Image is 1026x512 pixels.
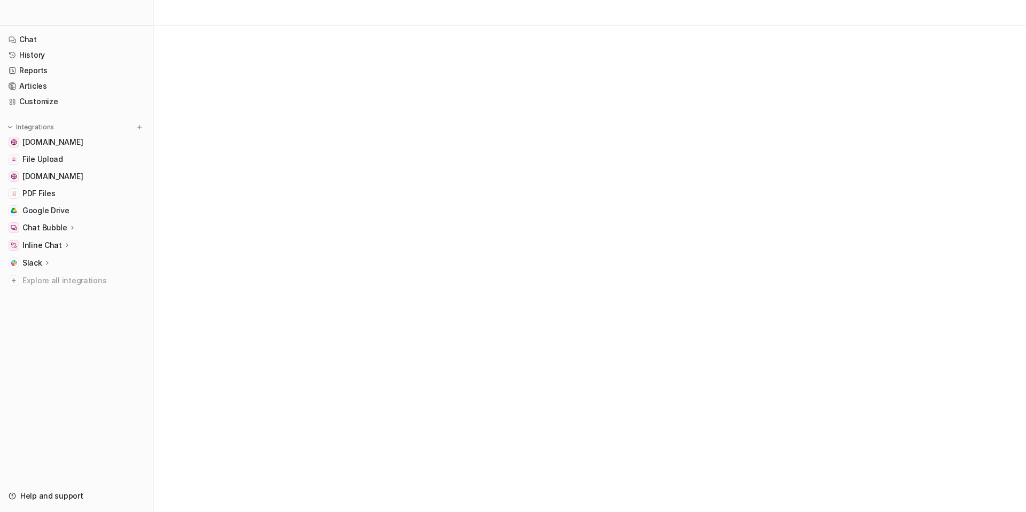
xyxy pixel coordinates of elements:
img: Slack [11,260,17,266]
span: [DOMAIN_NAME] [22,171,83,182]
span: Google Drive [22,205,69,216]
span: PDF Files [22,188,55,199]
img: explore all integrations [9,275,19,286]
a: Google DriveGoogle Drive [4,203,149,218]
span: File Upload [22,154,63,165]
a: Chat [4,32,149,47]
button: Integrations [4,122,57,133]
img: Chat Bubble [11,224,17,231]
a: History [4,48,149,63]
a: PDF FilesPDF Files [4,186,149,201]
p: Slack [22,258,42,268]
img: expand menu [6,123,14,131]
a: File UploadFile Upload [4,152,149,167]
img: menu_add.svg [136,123,143,131]
a: www.bitgo.com[DOMAIN_NAME] [4,135,149,150]
p: Inline Chat [22,240,62,251]
img: Inline Chat [11,242,17,249]
span: Explore all integrations [22,272,145,289]
a: Customize [4,94,149,109]
img: File Upload [11,156,17,162]
a: developers.bitgo.com[DOMAIN_NAME] [4,169,149,184]
a: Reports [4,63,149,78]
img: www.bitgo.com [11,139,17,145]
img: Google Drive [11,207,17,214]
img: PDF Files [11,190,17,197]
img: developers.bitgo.com [11,173,17,180]
p: Chat Bubble [22,222,67,233]
a: Help and support [4,488,149,503]
a: Articles [4,79,149,94]
span: [DOMAIN_NAME] [22,137,83,148]
a: Explore all integrations [4,273,149,288]
p: Integrations [16,123,54,131]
